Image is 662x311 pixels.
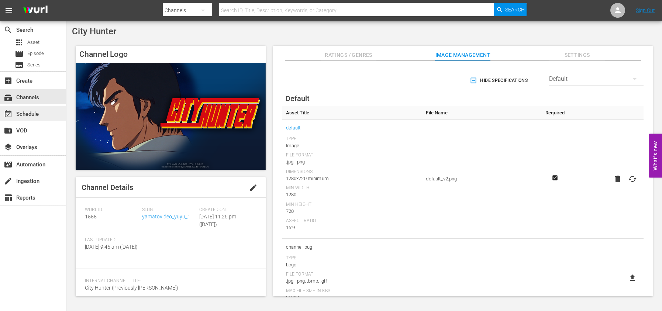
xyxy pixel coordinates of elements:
div: File Format [286,272,419,277]
div: Type [286,255,419,261]
span: edit [249,183,258,192]
div: Aspect Ratio [286,218,419,224]
div: Min Width [286,185,419,191]
a: Sign Out [636,7,655,13]
span: [DATE] 11:26 pm ([DATE]) [199,214,236,227]
svg: Required [551,174,559,181]
div: 1280x720 minimum [286,175,419,182]
span: Overlays [4,143,13,152]
div: .jpg, .png, .bmp, .gif [286,277,419,285]
span: Channels [4,93,13,102]
button: Hide Specifications [468,70,531,91]
a: default [286,123,301,133]
span: Episode [15,49,24,58]
span: Reports [4,193,13,202]
span: Channel Details [82,183,133,192]
span: Internal Channel Title: [85,278,253,284]
span: 1555 [85,214,97,220]
span: Default [286,94,310,103]
span: Search [4,25,13,34]
div: 720 [286,208,419,215]
div: Type [286,136,419,142]
span: Series [15,61,24,69]
span: Create [4,76,13,85]
th: Required [540,106,570,120]
span: Asset [15,38,24,47]
span: City Hunter (Previously [PERSON_NAME]) [85,285,178,291]
span: [DATE] 9:45 am ([DATE]) [85,244,138,250]
div: 25000 [286,294,419,301]
th: Asset Title [282,106,423,120]
span: Asset [27,39,39,46]
span: Wurl ID: [85,207,138,213]
div: File Format [286,152,419,158]
div: Max File Size In Kbs [286,288,419,294]
span: Last Updated: [85,237,138,243]
div: 16:9 [286,224,419,231]
span: Hide Specifications [471,77,528,84]
img: ans4CAIJ8jUAAAAAAAAAAAAAAAAAAAAAAAAgQb4GAAAAAAAAAAAAAAAAAAAAAAAAJMjXAAAAAAAAAAAAAAAAAAAAAAAAgAT5G... [18,2,53,19]
span: Created On: [199,207,253,213]
span: City Hunter [72,26,116,37]
span: Series [27,61,41,69]
button: Search [494,3,527,16]
span: Settings [549,51,605,60]
span: channel-bug [286,242,419,252]
div: .jpg, .png [286,158,419,166]
div: Dimensions [286,169,419,175]
span: Search [505,3,525,16]
span: Automation [4,160,13,169]
button: Open Feedback Widget [649,134,662,177]
div: Min Height [286,202,419,208]
h4: Channel Logo [76,46,266,63]
th: File Name [422,106,540,120]
span: menu [4,6,13,15]
div: Logo [286,261,419,269]
td: default_v2.png [422,120,540,239]
span: Episode [27,50,44,57]
span: Image Management [435,51,490,60]
a: yamatovideo_yuyu_1 [142,214,190,220]
span: Ingestion [4,177,13,186]
div: Default [549,69,644,89]
div: Image [286,142,419,149]
span: Slug: [142,207,196,213]
span: VOD [4,126,13,135]
button: edit [244,179,262,197]
div: 1280 [286,191,419,198]
img: City Hunter [76,63,266,169]
span: Schedule [4,110,13,118]
span: Ratings / Genres [321,51,376,60]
